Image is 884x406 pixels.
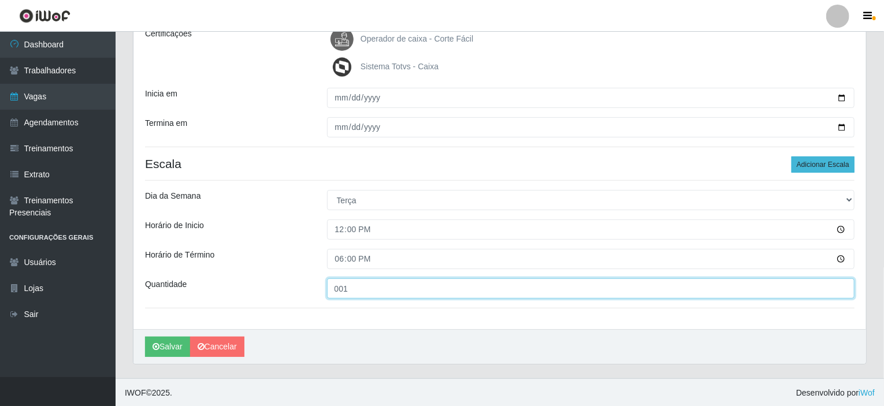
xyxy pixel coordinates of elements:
[327,219,855,240] input: 00:00
[330,55,358,79] img: Sistema Totvs - Caixa
[361,34,473,43] span: Operador de caixa - Corte Fácil
[361,62,439,71] span: Sistema Totvs - Caixa
[145,249,214,261] label: Horário de Término
[145,88,177,100] label: Inicia em
[327,278,855,299] input: Informe a quantidade...
[145,28,192,40] label: Certificações
[145,190,201,202] label: Dia da Semana
[327,88,855,108] input: 00/00/0000
[145,219,204,232] label: Horário de Inicio
[19,9,70,23] img: CoreUI Logo
[145,157,855,171] h4: Escala
[792,157,855,173] button: Adicionar Escala
[145,337,190,357] button: Salvar
[330,28,358,51] img: Operador de caixa - Corte Fácil
[327,249,855,269] input: 00:00
[859,388,875,397] a: iWof
[796,387,875,399] span: Desenvolvido por
[125,388,146,397] span: IWOF
[125,387,172,399] span: © 2025 .
[145,117,187,129] label: Termina em
[327,117,855,137] input: 00/00/0000
[145,278,187,290] label: Quantidade
[190,337,244,357] a: Cancelar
